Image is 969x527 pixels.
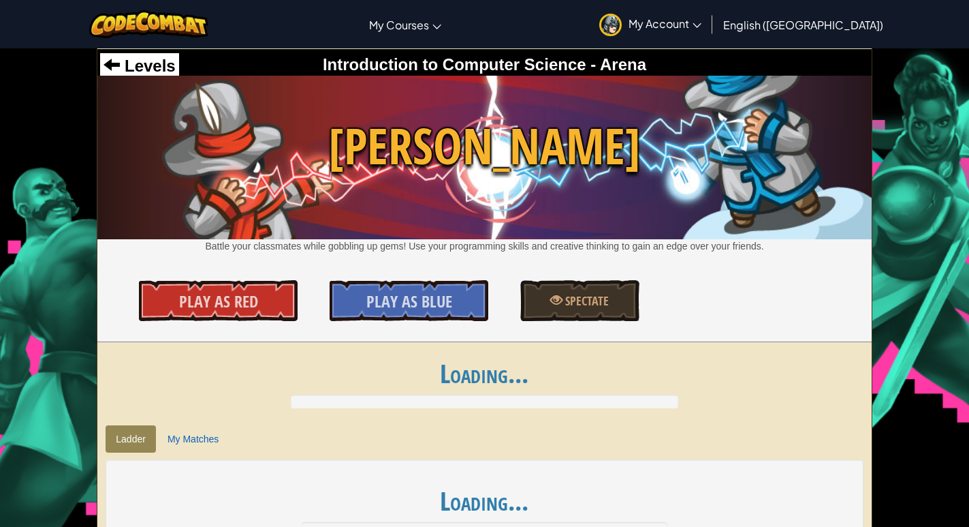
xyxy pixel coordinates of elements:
[520,280,639,321] a: Spectate
[119,487,849,515] h1: Loading...
[157,425,229,453] a: My Matches
[629,16,701,31] span: My Account
[97,239,871,253] p: Battle your classmates while gobbling up gems! Use your programming skills and creative thinking ...
[586,55,646,74] span: - Arena
[323,55,586,74] span: Introduction to Computer Science
[120,57,175,75] span: Levels
[592,3,708,46] a: My Account
[97,76,871,239] img: Wakka Maul
[599,14,622,36] img: avatar
[97,111,871,181] span: [PERSON_NAME]
[179,290,258,312] span: Play As Red
[89,10,208,38] img: CodeCombat logo
[369,18,429,32] span: My Courses
[362,6,448,43] a: My Courses
[562,292,609,310] span: Spectate
[106,425,156,453] a: Ladder
[716,6,890,43] a: English ([GEOGRAPHIC_DATA])
[104,57,175,75] a: Levels
[97,359,871,388] h1: Loading...
[366,290,452,312] span: Play As Blue
[723,18,883,32] span: English ([GEOGRAPHIC_DATA])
